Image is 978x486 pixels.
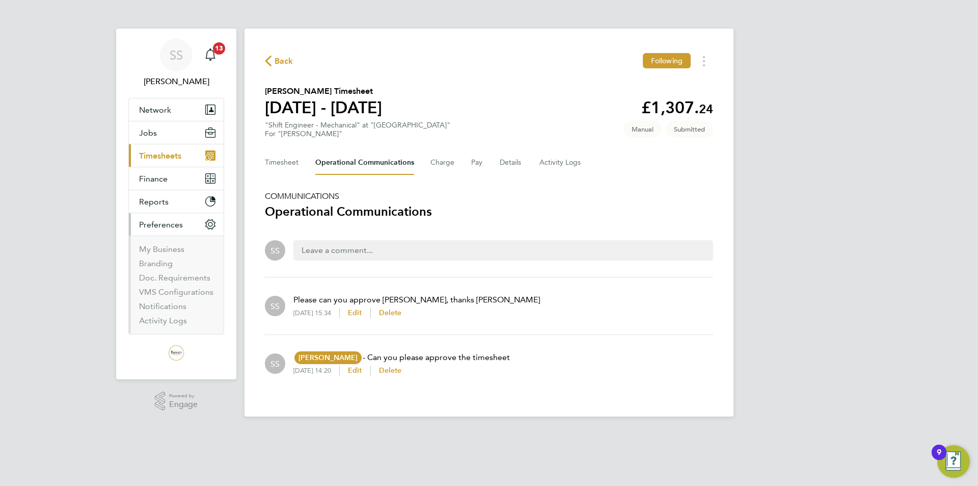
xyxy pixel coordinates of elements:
[139,220,183,229] span: Preferences
[128,75,224,88] span: Steve Shine
[270,300,280,312] span: SS
[213,42,225,55] span: 13
[169,400,198,409] span: Engage
[379,308,402,318] button: Delete
[265,240,285,261] div: Steve Shine
[139,273,210,283] a: Doc. Requirements
[348,366,362,375] span: Edit
[293,309,339,317] div: [DATE] 15:34
[265,296,285,316] div: Steve Shine
[937,452,941,466] div: 9
[265,130,450,138] div: For "[PERSON_NAME]"
[348,366,362,376] button: Edit
[139,244,184,254] a: My Business
[265,203,713,220] h3: Operational Communications
[265,85,382,97] h2: [PERSON_NAME] Timesheet
[139,151,181,161] span: Timesheets
[379,366,402,376] button: Delete
[129,144,224,167] button: Timesheets
[139,316,187,325] a: Activity Logs
[265,353,285,374] div: Steve Shine
[293,351,510,364] p: - Can you please approve the timesheet
[623,121,662,138] span: This timesheet was manually created.
[695,53,713,69] button: Timesheets Menu
[643,53,691,68] button: Following
[265,121,450,138] div: "Shift Engineer - Mechanical" at "[GEOGRAPHIC_DATA]"
[139,197,169,207] span: Reports
[430,150,455,175] button: Charge
[155,392,198,411] a: Powered byEngage
[641,98,713,117] app-decimal: £1,307.
[539,150,582,175] button: Activity Logs
[275,55,293,67] span: Back
[128,345,224,361] a: Go to home page
[129,190,224,213] button: Reports
[200,39,221,71] a: 13
[666,121,713,138] span: This timesheet is Submitted.
[170,48,183,62] span: SS
[699,101,713,116] span: 24
[293,294,540,306] p: Please can you approve [PERSON_NAME], thanks [PERSON_NAME]
[168,345,184,361] img: trevettgroup-logo-retina.png
[169,392,198,400] span: Powered by
[265,191,713,201] h5: COMMUNICATIONS
[265,97,382,118] h1: [DATE] - [DATE]
[270,358,280,369] span: SS
[116,29,236,379] nav: Main navigation
[379,309,402,317] span: Delete
[129,121,224,144] button: Jobs
[139,128,157,138] span: Jobs
[265,55,293,67] button: Back
[348,308,362,318] button: Edit
[129,167,224,190] button: Finance
[651,56,683,65] span: Following
[500,150,523,175] button: Details
[937,445,970,478] button: Open Resource Center, 9 new notifications
[139,174,168,184] span: Finance
[129,236,224,334] div: Preferences
[471,150,483,175] button: Pay
[139,301,186,311] a: Notifications
[129,213,224,236] button: Preferences
[294,351,362,364] span: [PERSON_NAME]
[379,366,402,375] span: Delete
[293,367,339,375] div: [DATE] 14:20
[348,309,362,317] span: Edit
[315,150,414,175] button: Operational Communications
[265,150,299,175] button: Timesheet
[129,98,224,121] button: Network
[270,245,280,256] span: SS
[139,259,173,268] a: Branding
[139,287,213,297] a: VMS Configurations
[139,105,171,115] span: Network
[128,39,224,88] a: SS[PERSON_NAME]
